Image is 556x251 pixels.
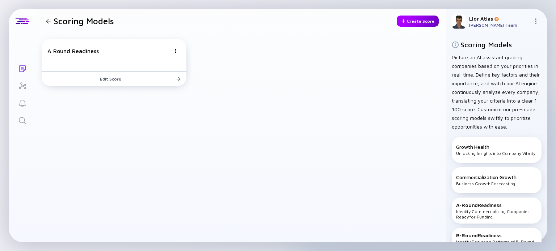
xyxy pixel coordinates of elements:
[456,232,537,238] div: Readiness
[9,59,36,77] a: Lists
[533,18,539,24] img: Menu
[9,94,36,111] a: Reminders
[456,202,478,208] span: A-Round
[456,174,537,180] div: Commercialization Growth
[469,22,530,28] div: [PERSON_NAME] Team
[47,48,99,54] div: A Round Readiness
[9,111,36,129] a: Search
[54,16,114,26] h1: Scoring Models
[173,49,178,53] img: Menu
[452,53,542,131] div: Picture an AI assistant grading companies based on your priorities in real-time. Define key facto...
[469,16,530,22] div: Lior Atias
[456,202,537,208] div: Readiness
[96,73,133,85] div: Edit Score
[42,72,186,86] button: Edit Score
[397,16,439,27] button: Create Score
[452,40,542,49] div: Scoring Models
[456,144,537,150] div: Growth Health
[9,77,36,94] a: Investor Map
[452,167,542,193] div: Business Growth Forecasting
[452,137,542,163] div: Unlocking Insights into Company Vitality
[452,198,542,224] div: Identify Commercializing Companies Ready for Funding.
[456,232,478,238] span: B-Round
[452,14,466,29] img: Lior Profile Picture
